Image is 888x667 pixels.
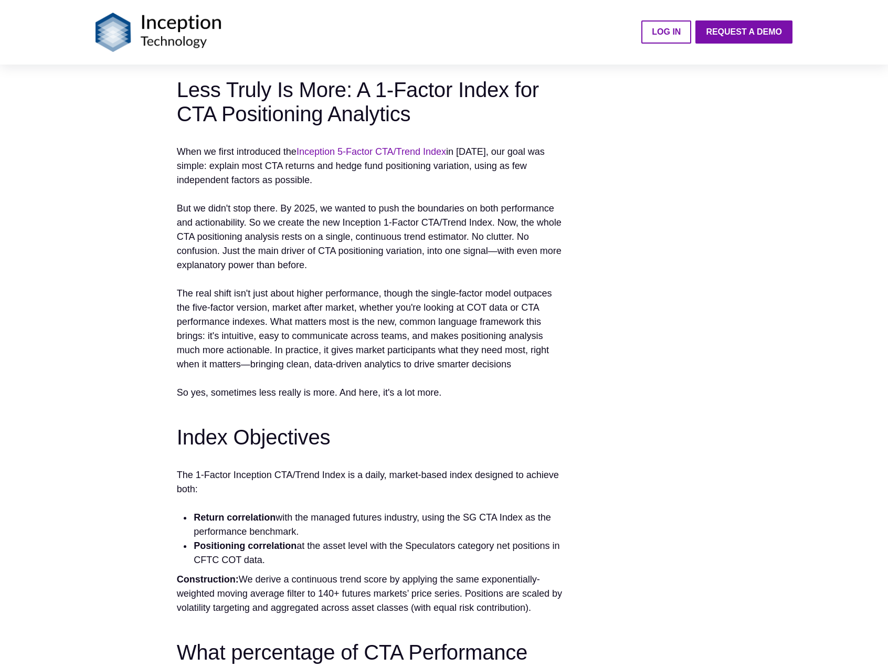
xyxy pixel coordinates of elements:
p: We derive a continuous trend score by applying the same exponentially-weighted moving average fil... [177,573,564,615]
a: Request a Demo [695,20,792,44]
h3: Less Truly Is More: A 1-Factor Index for CTA Positioning Analytics [177,78,564,126]
p: But we didn't stop there. By 2025, we wanted to push the boundaries on both performance and actio... [177,202,564,272]
li: with the managed futures industry, using the SG CTA Index as the performance benchmark. [193,511,563,539]
li: at the asset level with the Speculators category net positions in CFTC COT data. [193,539,563,567]
p: The 1-Factor Inception CTA/Trend Index is a daily, market-based index designed to achieve both: [177,468,564,496]
a: LOG IN [641,20,691,44]
strong: Request a Demo [706,27,782,36]
strong: Positioning correlation [194,541,297,551]
a: Inception 5-Factor CTA/Trend Index [297,146,446,157]
img: Logo [96,13,221,52]
p: So yes, sometimes less really is more. And here, it's a lot more. [177,386,564,400]
strong: Return correlation [194,512,276,523]
strong: LOG IN [652,27,681,36]
strong: Construction: [177,574,239,585]
p: The real shift isn't just about higher performance, though the single-factor model outpaces the f... [177,287,564,372]
p: When we first introduced the in [DATE], our goal was simple: explain most CTA returns and hedge f... [177,145,564,187]
h3: Index Objectives [177,425,564,449]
